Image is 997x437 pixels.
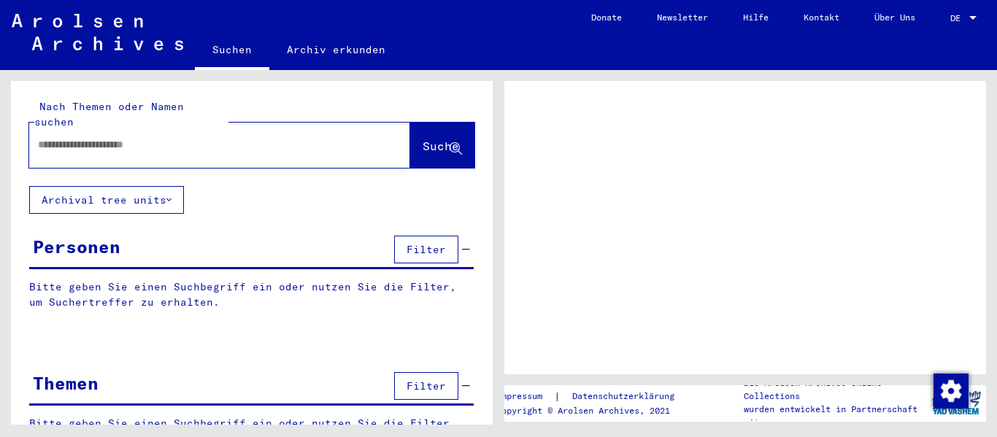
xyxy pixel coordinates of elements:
img: Arolsen_neg.svg [12,14,183,50]
div: | [496,389,692,404]
div: Personen [33,233,120,260]
div: Zustimmung ändern [933,373,968,408]
button: Filter [394,372,458,400]
a: Suchen [195,32,269,70]
img: yv_logo.png [929,384,984,421]
p: Die Arolsen Archives Online-Collections [744,376,926,403]
p: Bitte geben Sie einen Suchbegriff ein oder nutzen Sie die Filter, um Suchertreffer zu erhalten. [29,279,474,310]
button: Suche [410,123,474,168]
img: Zustimmung ändern [934,374,969,409]
button: Archival tree units [29,186,184,214]
div: Themen [33,370,99,396]
mat-label: Nach Themen oder Namen suchen [34,100,184,128]
span: Filter [407,243,446,256]
span: Filter [407,379,446,392]
a: Impressum [496,389,554,404]
button: Filter [394,236,458,263]
span: DE [950,13,966,23]
a: Datenschutzerklärung [561,389,692,404]
p: Copyright © Arolsen Archives, 2021 [496,404,692,417]
p: wurden entwickelt in Partnerschaft mit [744,403,926,429]
span: Suche [423,139,459,153]
a: Archiv erkunden [269,32,403,67]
